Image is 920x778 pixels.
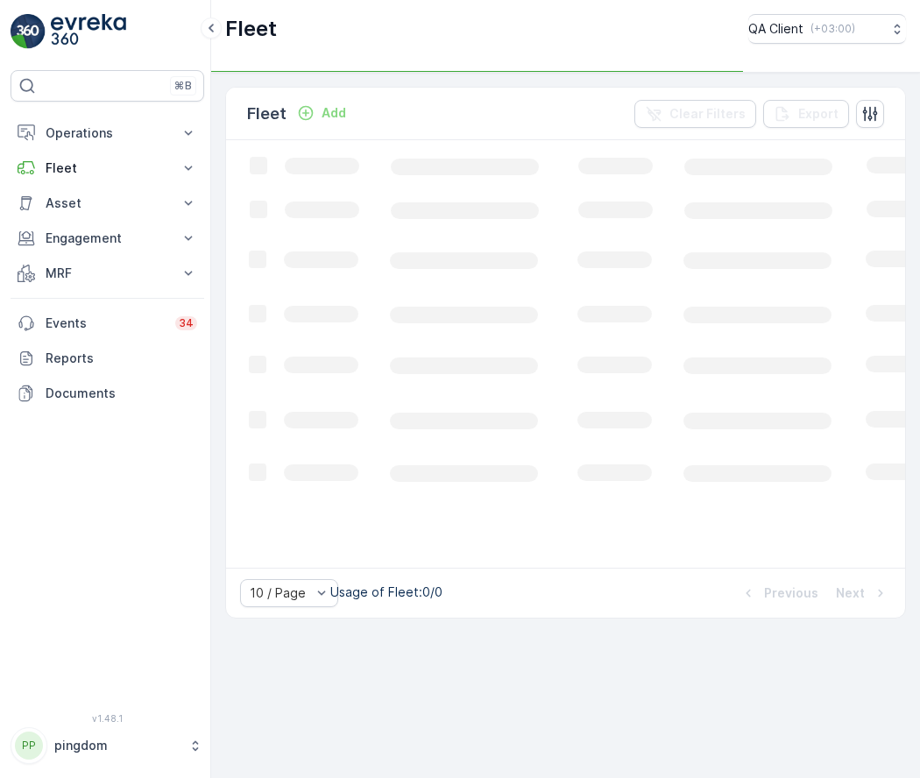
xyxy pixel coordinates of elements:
[764,584,818,602] p: Previous
[290,103,353,124] button: Add
[54,737,180,754] p: pingdom
[46,124,169,142] p: Operations
[174,79,192,93] p: ⌘B
[46,385,197,402] p: Documents
[179,316,194,330] p: 34
[247,102,287,126] p: Fleet
[225,15,277,43] p: Fleet
[322,104,346,122] p: Add
[763,100,849,128] button: Export
[798,105,839,123] p: Export
[11,151,204,186] button: Fleet
[11,306,204,341] a: Events34
[834,583,891,604] button: Next
[748,20,803,38] p: QA Client
[11,116,204,151] button: Operations
[738,583,820,604] button: Previous
[46,194,169,212] p: Asset
[810,22,855,36] p: ( +03:00 )
[11,376,204,411] a: Documents
[51,14,126,49] img: logo_light-DOdMpM7g.png
[330,583,442,601] p: Usage of Fleet : 0/0
[46,159,169,177] p: Fleet
[11,713,204,724] span: v 1.48.1
[11,221,204,256] button: Engagement
[748,14,906,44] button: QA Client(+03:00)
[836,584,865,602] p: Next
[11,727,204,764] button: PPpingdom
[46,315,165,332] p: Events
[634,100,756,128] button: Clear Filters
[15,732,43,760] div: PP
[669,105,746,123] p: Clear Filters
[46,265,169,282] p: MRF
[46,230,169,247] p: Engagement
[11,256,204,291] button: MRF
[46,350,197,367] p: Reports
[11,14,46,49] img: logo
[11,186,204,221] button: Asset
[11,341,204,376] a: Reports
